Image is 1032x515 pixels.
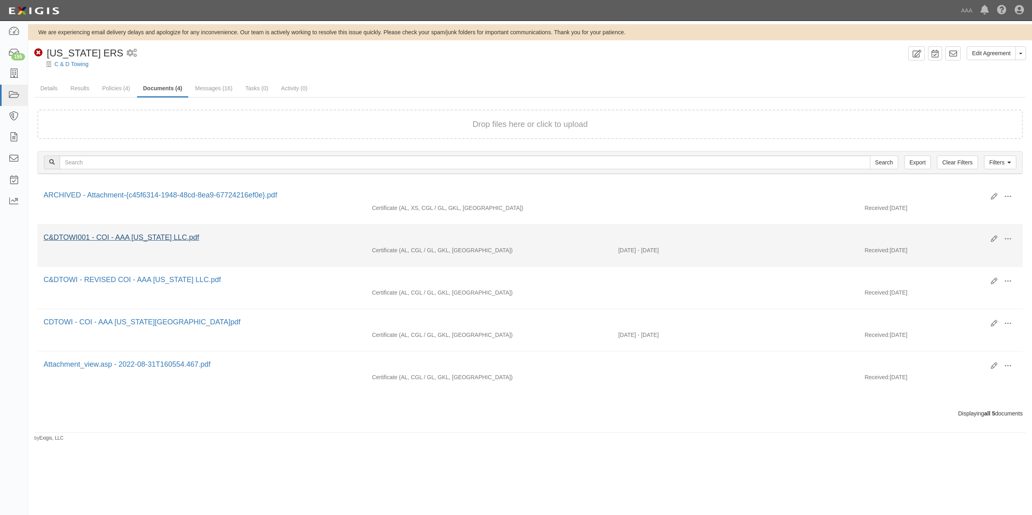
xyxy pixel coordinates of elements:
[870,156,898,169] input: Search
[612,331,859,339] div: Effective 08/22/2023 - Expiration 08/22/2024
[44,360,210,368] a: Attachment_view.asp - 2022-08-31T160554.467.pdf
[189,80,239,96] a: Messages (16)
[612,373,859,374] div: Effective - Expiration
[937,156,978,169] a: Clear Filters
[127,49,137,58] i: 1 scheduled workflow
[44,317,985,328] div: CDTOWI - COI - AAA Hawaii.pdf
[60,156,870,169] input: Search
[44,233,199,241] a: C&DTOWI001 - COI - AAA [US_STATE] LLC.pdf
[54,61,89,67] a: C & D Towing
[984,156,1016,169] a: Filters
[859,331,1023,343] div: [DATE]
[40,435,64,441] a: Exigis, LLC
[957,2,976,19] a: AAA
[997,6,1007,15] i: Help Center - Complianz
[96,80,136,96] a: Policies (4)
[44,191,277,199] a: ARCHIVED - Attachment-{c45f6314-1948-48cd-8ea9-67724216ef0e}.pdf
[865,289,890,297] p: Received:
[859,373,1023,385] div: [DATE]
[47,48,123,58] span: [US_STATE] ERS
[967,46,1016,60] a: Edit Agreement
[34,435,64,442] small: by
[865,246,890,254] p: Received:
[34,49,43,57] i: Non-Compliant
[44,190,985,201] div: ARCHIVED - Attachment-{c45f6314-1948-48cd-8ea9-67724216ef0e}.pdf
[612,246,859,254] div: Effective 08/22/2024 - Expiration 08/22/2025
[472,118,588,130] button: Drop files here or click to upload
[366,289,612,297] div: Auto Liability Commercial General Liability / Garage Liability Garage Keepers Liability On-Hook
[859,204,1023,216] div: [DATE]
[366,204,612,212] div: Auto Liability Excess/Umbrella Liability Commercial General Liability / Garage Liability Garage K...
[859,289,1023,301] div: [DATE]
[11,53,25,60] div: 155
[137,80,188,98] a: Documents (4)
[44,276,221,284] a: C&DTOWI - REVISED COI - AAA [US_STATE] LLC.pdf
[366,246,612,254] div: Auto Liability Commercial General Liability / Garage Liability Garage Keepers Liability On-Hook
[859,246,1023,258] div: [DATE]
[28,28,1032,36] div: We are experiencing email delivery delays and apologize for any inconvenience. Our team is active...
[366,373,612,381] div: Auto Liability Commercial General Liability / Garage Liability Garage Keepers Liability On-Hook
[366,331,612,339] div: Auto Liability Commercial General Liability / Garage Liability Garage Keepers Liability On-Hook
[865,373,890,381] p: Received:
[64,80,96,96] a: Results
[34,46,123,60] div: Hawaii ERS
[6,4,62,18] img: logo-5460c22ac91f19d4615b14bd174203de0afe785f0fc80cf4dbbc73dc1793850b.png
[904,156,931,169] a: Export
[984,410,995,417] b: all 5
[275,80,313,96] a: Activity (0)
[865,331,890,339] p: Received:
[31,409,1029,417] div: Displaying documents
[44,233,985,243] div: C&DTOWI001 - COI - AAA Hawaii LLC.pdf
[34,80,64,96] a: Details
[44,359,985,370] div: Attachment_view.asp - 2022-08-31T160554.467.pdf
[239,80,275,96] a: Tasks (0)
[44,318,240,326] a: CDTOWI - COI - AAA [US_STATE][GEOGRAPHIC_DATA]pdf
[44,275,985,285] div: C&DTOWI - REVISED COI - AAA Hawaii LLC.pdf
[865,204,890,212] p: Received:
